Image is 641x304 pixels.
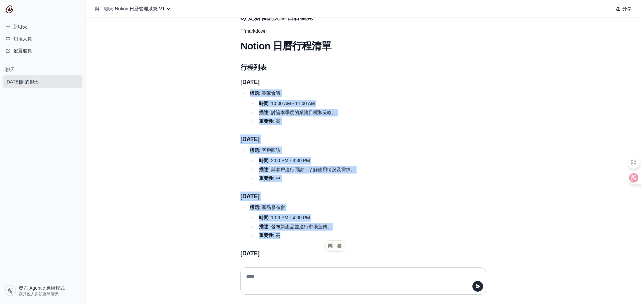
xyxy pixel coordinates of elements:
[240,192,454,201] h3: [DATE]
[248,146,454,182] li: : 客戶回訪
[257,109,454,116] li: : 討論本季度的業務目標和策略。
[248,261,454,296] li: : 員工培訓
[5,67,14,72] font: 聊天
[250,147,259,153] strong: 標題
[3,21,82,32] a: 新聊天
[240,77,454,87] h3: [DATE]
[257,166,454,174] li: : 與客戶進行回訪，了解使用情況及需求。
[259,224,268,229] strong: 描述
[257,214,454,222] li: : 1:00 PM - 4:00 PM
[19,285,65,291] font: 發布 Agentic 應用程式
[257,223,454,231] li: : 發布新產品並進行市場宣傳。
[240,27,454,35] p: ```markdown
[259,101,268,106] strong: 時間
[259,176,273,181] strong: 重要性
[3,283,82,299] a: 發布 Agentic 應用程式 讓其他人與該團隊聊天
[13,24,27,29] font: 新聊天
[250,90,259,96] strong: 標題
[240,63,454,72] h2: 行程列表
[240,40,454,52] h1: Notion 日曆行程清單
[259,215,268,220] strong: 時間
[13,48,32,53] font: 配置船員
[259,110,268,115] strong: 描述
[3,75,82,88] a: [DATE]起的聊天
[248,89,454,125] li: : 團隊會議
[3,33,82,44] button: 切換人員
[257,117,454,125] li: : 高
[95,6,114,11] font: 與…聊天
[257,175,454,182] li: : 中
[240,249,454,258] h3: [DATE]
[259,167,268,172] strong: 描述
[248,204,454,239] li: : 產品發布會
[250,262,259,267] strong: 標題
[115,6,165,11] font: Notion 日曆管理系統 V1
[259,233,273,238] strong: 重要性
[5,5,13,13] img: CrewAI 標誌
[259,158,268,163] strong: 時間
[19,292,59,296] font: 讓其他人與該團隊聊天
[257,100,454,107] li: : 10:00 AM - 11:00 AM
[3,45,82,56] a: 配置船員
[257,232,454,239] li: : 高
[5,79,39,84] font: [DATE]起的聊天
[240,134,454,144] h3: [DATE]
[613,4,634,13] button: 分享
[259,118,273,124] strong: 重要性
[13,36,32,41] font: 切換人員
[92,4,174,13] button: 與…聊天 Notion 日曆管理系統 V1
[622,6,632,11] font: 分享
[250,205,259,210] strong: 標題
[257,157,454,165] li: : 2:00 PM - 3:30 PM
